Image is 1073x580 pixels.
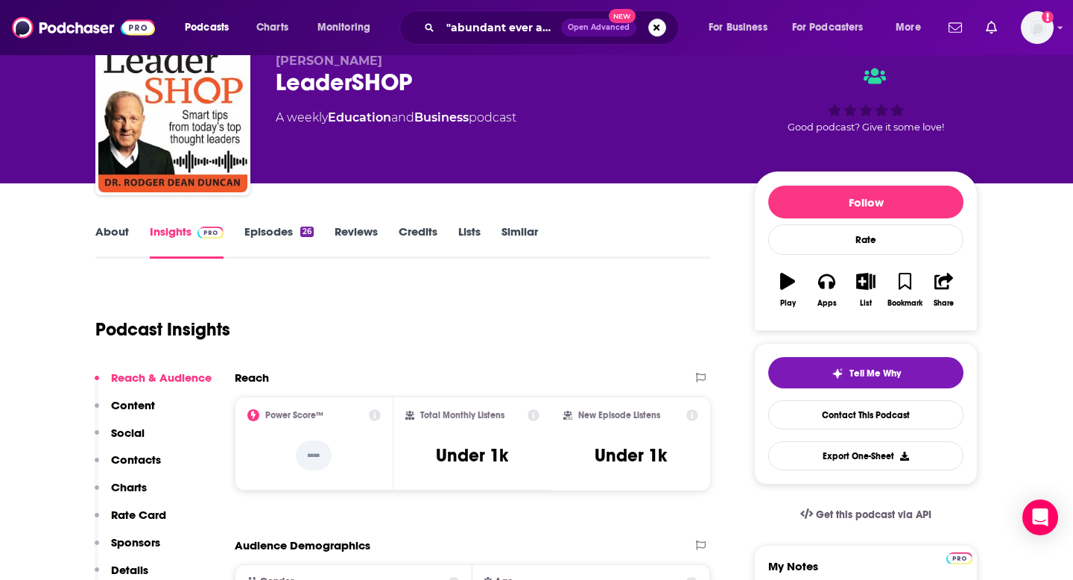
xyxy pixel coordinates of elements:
[934,299,954,308] div: Share
[111,563,148,577] p: Details
[185,17,229,38] span: Podcasts
[95,371,212,398] button: Reach & Audience
[709,17,767,38] span: For Business
[440,16,561,40] input: Search podcasts, credits, & more...
[174,16,248,40] button: open menu
[95,224,129,259] a: About
[150,224,224,259] a: InsightsPodchaser Pro
[1021,11,1054,44] img: User Profile
[95,318,230,341] h1: Podcast Insights
[792,17,864,38] span: For Podcasters
[768,263,807,317] button: Play
[568,24,630,31] span: Open Advanced
[436,444,508,467] h3: Under 1k
[768,224,963,255] div: Rate
[111,508,166,522] p: Rate Card
[256,17,288,38] span: Charts
[244,224,314,259] a: Episodes26
[1042,11,1054,23] svg: Add a profile image
[561,19,636,37] button: Open AdvancedNew
[698,16,786,40] button: open menu
[111,480,147,494] p: Charts
[95,453,161,480] button: Contacts
[595,444,667,467] h3: Under 1k
[307,16,390,40] button: open menu
[111,371,212,385] p: Reach & Audience
[609,9,636,23] span: New
[980,15,1003,40] a: Show notifications dropdown
[235,538,370,552] h2: Audience Demographics
[780,299,796,308] div: Play
[111,535,160,549] p: Sponsors
[849,368,901,379] span: Tell Me Why
[1021,11,1054,44] span: Logged in as megcassidy
[300,227,314,237] div: 26
[95,508,166,535] button: Rate Card
[12,13,155,42] img: Podchaser - Follow, Share and Rate Podcasts
[111,426,145,440] p: Social
[946,552,972,564] img: Podchaser Pro
[768,441,963,470] button: Export One-Sheet
[754,54,978,146] div: Good podcast? Give it some love!
[832,368,843,379] img: tell me why sparkle
[328,110,391,124] a: Education
[95,480,147,508] button: Charts
[896,17,921,38] span: More
[420,410,504,420] h2: Total Monthly Listens
[458,224,481,259] a: Lists
[846,263,885,317] button: List
[501,224,538,259] a: Similar
[111,453,161,467] p: Contacts
[399,224,437,259] a: Credits
[943,15,968,40] a: Show notifications dropdown
[265,410,323,420] h2: Power Score™
[578,410,660,420] h2: New Episode Listens
[860,299,872,308] div: List
[1022,499,1058,535] div: Open Intercom Messenger
[816,508,931,521] span: Get this podcast via API
[296,441,332,470] p: --
[768,357,963,388] button: tell me why sparkleTell Me Why
[1021,11,1054,44] button: Show profile menu
[925,263,963,317] button: Share
[414,10,693,45] div: Search podcasts, credits, & more...
[276,54,382,68] span: [PERSON_NAME]
[95,426,145,453] button: Social
[391,110,414,124] span: and
[197,227,224,239] img: Podchaser Pro
[235,371,269,385] h2: Reach
[335,224,378,259] a: Reviews
[887,299,922,308] div: Bookmark
[946,550,972,564] a: Pro website
[788,497,943,533] a: Get this podcast via API
[317,17,370,38] span: Monitoring
[95,535,160,563] button: Sponsors
[95,398,155,426] button: Content
[885,16,940,40] button: open menu
[98,43,247,192] img: LeaderSHOP
[817,299,837,308] div: Apps
[247,16,297,40] a: Charts
[768,186,963,218] button: Follow
[414,110,469,124] a: Business
[807,263,846,317] button: Apps
[885,263,924,317] button: Bookmark
[111,398,155,412] p: Content
[788,122,944,133] span: Good podcast? Give it some love!
[768,400,963,429] a: Contact This Podcast
[276,109,516,127] div: A weekly podcast
[782,16,885,40] button: open menu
